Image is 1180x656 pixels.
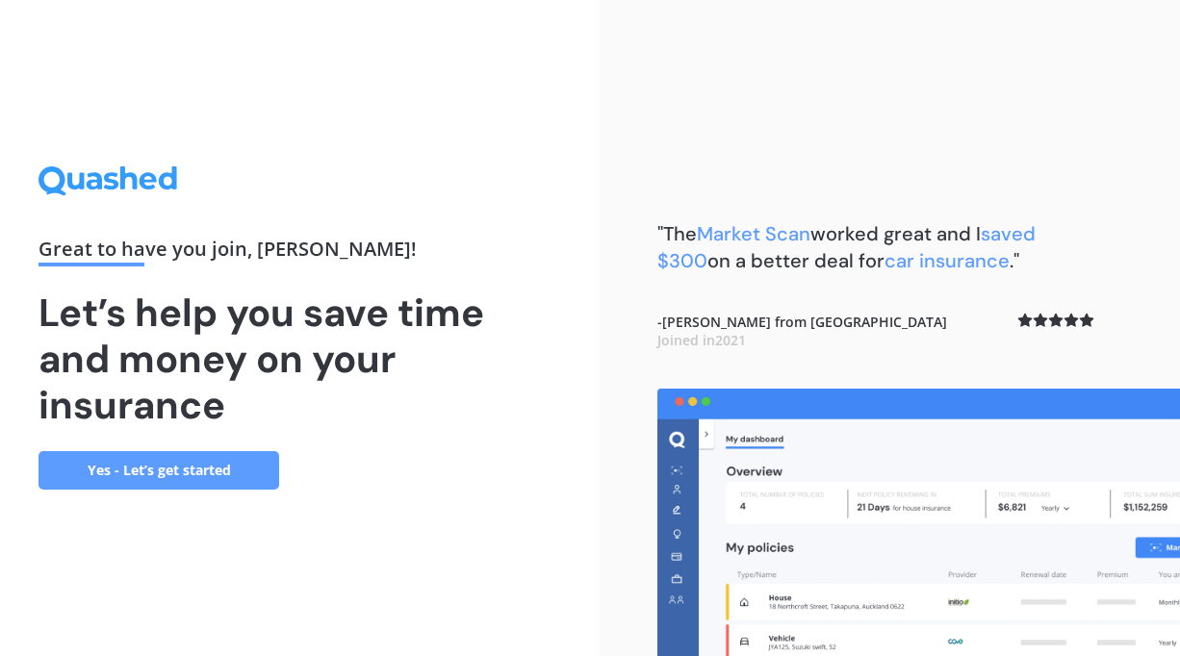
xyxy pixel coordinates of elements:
[657,221,1036,273] b: "The worked great and I on a better deal for ."
[38,451,279,490] a: Yes - Let’s get started
[657,221,1036,273] span: saved $300
[38,240,561,266] div: Great to have you join , [PERSON_NAME] !
[885,248,1010,273] span: car insurance
[657,389,1180,656] img: dashboard.webp
[657,313,947,350] b: - [PERSON_NAME] from [GEOGRAPHIC_DATA]
[697,221,810,246] span: Market Scan
[38,290,561,428] h1: Let’s help you save time and money on your insurance
[657,331,746,349] span: Joined in 2021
